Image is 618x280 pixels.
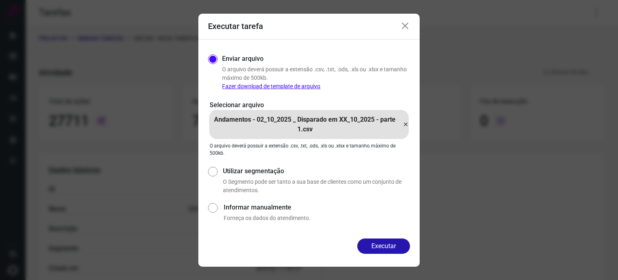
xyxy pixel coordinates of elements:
p: Andamentos - 02_10_2025 _ Disparado em XX_10_2025 - parte 1.csv [209,115,400,134]
p: Selecionar arquivo [210,100,408,110]
label: Enviar arquivo [222,54,264,64]
p: O arquivo deverá possuir a extensão .csv, .txt, .ods, .xls ou .xlsx e tamanho máximo de 500kb. [222,65,410,91]
label: Utilizar segmentação [223,166,410,176]
p: O Segmento pode ser tanto a sua base de clientes como um conjunto de atendimentos. [223,178,410,195]
h3: Executar tarefa [208,21,263,31]
a: Fazer download de template de arquivo [222,83,320,89]
button: Executar [357,239,410,254]
p: Forneça os dados do atendimento. [224,214,410,222]
p: O arquivo deverá possuir a extensão .csv, .txt, .ods, .xls ou .xlsx e tamanho máximo de 500kb. [210,142,408,157]
label: Informar manualmente [224,203,410,212]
